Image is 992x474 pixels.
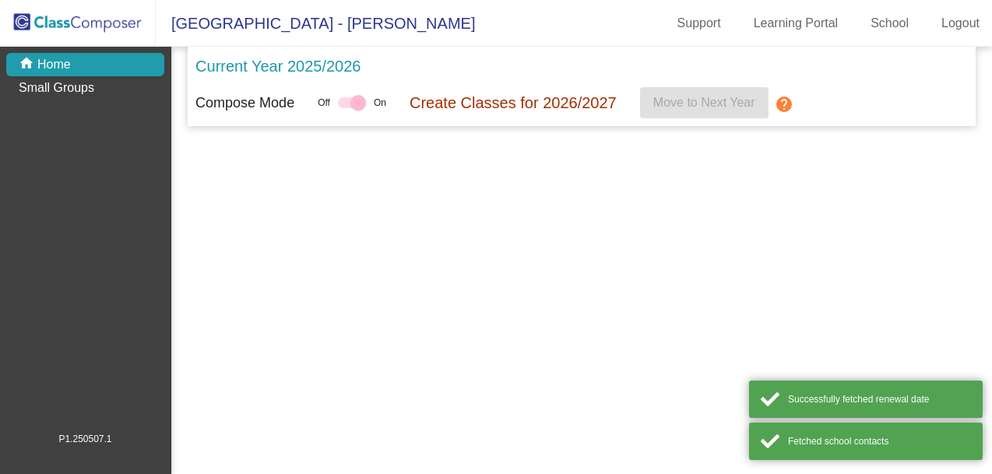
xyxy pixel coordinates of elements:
p: Compose Mode [195,93,294,114]
span: On [374,96,386,110]
a: School [858,11,921,36]
p: Small Groups [19,79,94,97]
div: Fetched school contacts [788,434,971,448]
span: Off [318,96,330,110]
span: [GEOGRAPHIC_DATA] - [PERSON_NAME] [156,11,475,36]
p: Create Classes for 2026/2027 [410,91,617,114]
a: Support [665,11,733,36]
p: Current Year 2025/2026 [195,54,361,78]
a: Learning Portal [741,11,851,36]
mat-icon: home [19,55,37,74]
a: Logout [929,11,992,36]
mat-icon: help [775,95,793,114]
button: Move to Next Year [640,87,769,118]
p: Home [37,55,71,74]
div: Successfully fetched renewal date [788,392,971,406]
span: Move to Next Year [653,96,755,109]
